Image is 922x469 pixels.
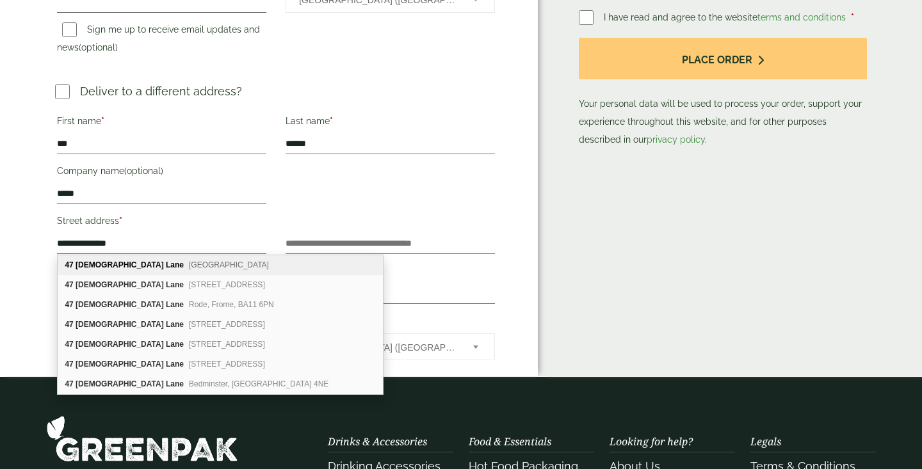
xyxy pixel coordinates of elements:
a: privacy policy [647,134,705,145]
label: Company name [57,162,266,184]
b: Lane [166,379,184,388]
span: (optional) [124,166,163,176]
span: [STREET_ADDRESS] [189,320,265,329]
label: First name [57,112,266,134]
b: 47 [65,300,73,309]
b: [DEMOGRAPHIC_DATA] [76,340,164,349]
b: [DEMOGRAPHIC_DATA] [76,300,164,309]
div: 47 Church Lane [58,354,383,374]
div: 47 Church Lane [58,295,383,315]
b: Lane [166,280,184,289]
label: Postcode [286,262,495,283]
abbr: required [101,116,104,126]
button: Place order [579,38,867,79]
p: Your personal data will be used to process your order, support your experience throughout this we... [579,38,867,148]
b: [DEMOGRAPHIC_DATA] [76,280,164,289]
span: [STREET_ADDRESS] [189,360,265,369]
b: 47 [65,320,73,329]
span: (optional) [79,42,118,52]
span: [STREET_ADDRESS] [189,280,265,289]
div: 47 Church Lane [58,374,383,394]
abbr: required [330,116,333,126]
b: 47 [65,360,73,369]
a: terms and conditions [757,12,846,22]
b: 47 [65,280,73,289]
b: Lane [166,320,184,329]
span: Country/Region [286,333,495,360]
b: 47 [65,260,73,269]
p: Deliver to a different address? [80,83,242,100]
span: Rode, Frome, BA11 6PN [189,300,274,309]
span: Bedminster, [GEOGRAPHIC_DATA] 4NE [189,379,328,388]
span: I have read and agree to the website [604,12,848,22]
abbr: required [851,12,854,22]
img: GreenPak Supplies [46,415,238,462]
label: Country/Region [286,312,495,333]
b: Lane [166,360,184,369]
div: 47 Church Lane [58,315,383,335]
b: [DEMOGRAPHIC_DATA] [76,379,164,388]
span: [STREET_ADDRESS] [189,340,265,349]
label: Last name [286,112,495,134]
b: [DEMOGRAPHIC_DATA] [76,260,164,269]
div: 47 Church Lane [58,335,383,354]
b: Lane [166,300,184,309]
span: [GEOGRAPHIC_DATA] [189,260,269,269]
b: 47 [65,379,73,388]
label: Sign me up to receive email updates and news [57,24,260,56]
input: Sign me up to receive email updates and news(optional) [62,22,77,37]
div: 47 Church Lane [58,255,383,275]
b: Lane [166,260,184,269]
b: [DEMOGRAPHIC_DATA] [76,320,164,329]
b: [DEMOGRAPHIC_DATA] [76,360,164,369]
b: 47 [65,340,73,349]
div: 47 Church Lane [58,275,383,295]
b: Lane [166,340,184,349]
